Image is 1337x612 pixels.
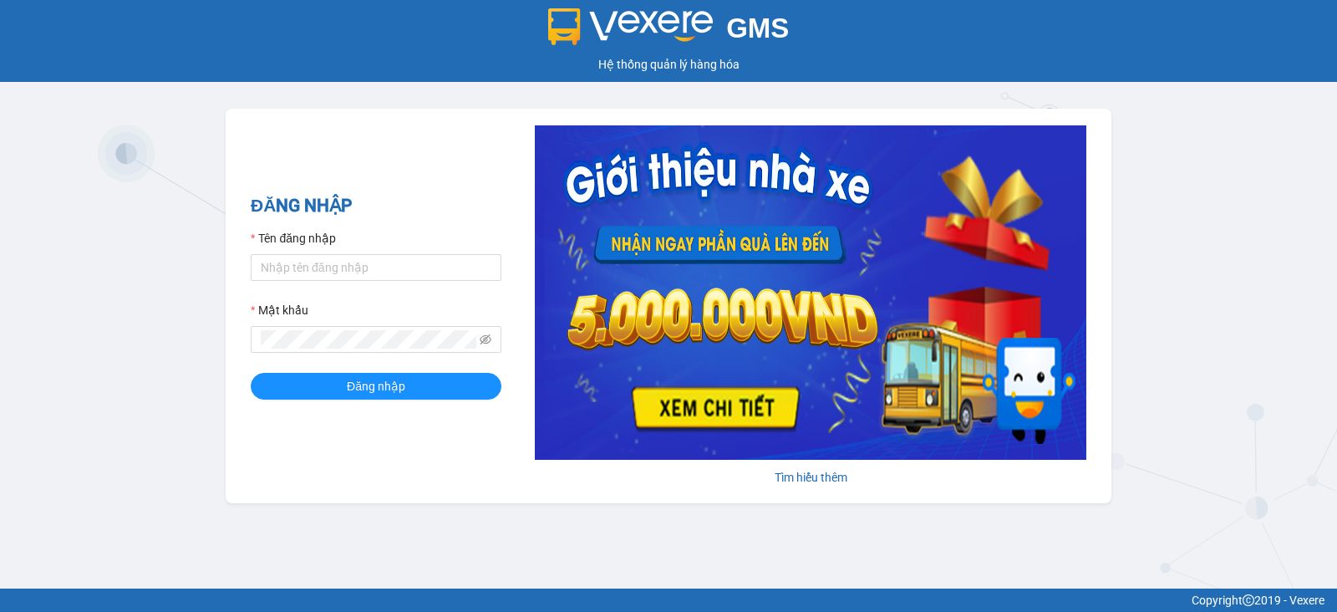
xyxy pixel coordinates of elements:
[251,301,308,319] label: Mật khẩu
[726,13,789,43] span: GMS
[1243,594,1254,606] span: copyright
[480,334,491,345] span: eye-invisible
[251,192,501,220] h2: ĐĂNG NHẬP
[535,468,1086,487] div: Tìm hiểu thêm
[548,8,714,45] img: logo 2
[251,254,501,281] input: Tên đăng nhập
[4,55,1333,74] div: Hệ thống quản lý hàng hóa
[251,373,501,400] button: Đăng nhập
[13,591,1324,609] div: Copyright 2019 - Vexere
[251,229,336,247] label: Tên đăng nhập
[261,330,476,349] input: Mật khẩu
[535,125,1086,460] img: banner-0
[548,25,790,38] a: GMS
[347,377,405,395] span: Đăng nhập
